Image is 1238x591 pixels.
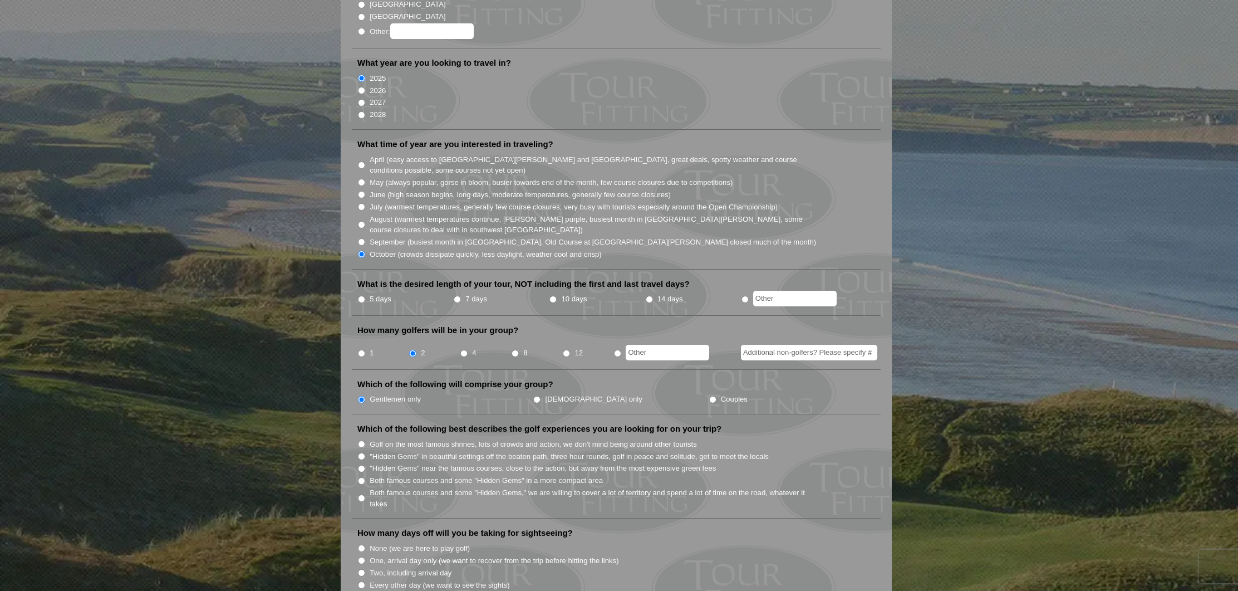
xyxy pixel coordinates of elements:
label: Couples [721,394,748,405]
input: Other [626,345,709,360]
label: Other: [370,23,473,39]
label: 5 days [370,294,391,305]
label: July (warmest temperatures, generally few course closures, very busy with tourists especially aro... [370,202,778,213]
label: Which of the following will comprise your group? [357,379,553,390]
label: One, arrival day only (we want to recover from the trip before hitting the links) [370,555,618,566]
label: What is the desired length of your tour, NOT including the first and last travel days? [357,279,690,290]
label: 2028 [370,109,386,120]
label: Both famous courses and some "Hidden Gems," we are willing to cover a lot of territory and spend ... [370,487,817,509]
label: 10 days [562,294,587,305]
input: Other: [390,23,474,39]
label: 2026 [370,85,386,96]
label: 2 [421,348,425,359]
label: 2027 [370,97,386,108]
label: None (we are here to play golf) [370,543,470,554]
label: 12 [574,348,583,359]
label: [DEMOGRAPHIC_DATA] only [546,394,642,405]
label: Which of the following best describes the golf experiences you are looking for on your trip? [357,423,721,434]
label: October (crowds dissipate quickly, less daylight, weather cool and crisp) [370,249,602,260]
label: How many golfers will be in your group? [357,325,518,336]
label: "Hidden Gems" near the famous courses, close to the action, but away from the most expensive gree... [370,463,716,474]
label: Every other day (we want to see the sights) [370,580,509,591]
label: 7 days [465,294,487,305]
label: How many days off will you be taking for sightseeing? [357,527,573,539]
label: June (high season begins, long days, moderate temperatures, generally few course closures) [370,189,671,201]
label: August (warmest temperatures continue, [PERSON_NAME] purple, busiest month in [GEOGRAPHIC_DATA][P... [370,214,817,236]
label: Golf on the most famous shrines, lots of crowds and action, we don't mind being around other tour... [370,439,697,450]
label: April (easy access to [GEOGRAPHIC_DATA][PERSON_NAME] and [GEOGRAPHIC_DATA], great deals, spotty w... [370,154,817,176]
label: 4 [472,348,476,359]
label: [GEOGRAPHIC_DATA] [370,11,445,22]
label: 2025 [370,73,386,84]
input: Additional non-golfers? Please specify # [741,345,877,360]
label: September (busiest month in [GEOGRAPHIC_DATA], Old Course at [GEOGRAPHIC_DATA][PERSON_NAME] close... [370,237,816,248]
label: May (always popular, gorse in bloom, busier towards end of the month, few course closures due to ... [370,177,733,188]
label: Both famous courses and some "Hidden Gems" in a more compact area [370,475,603,486]
input: Other [753,291,837,306]
label: "Hidden Gems" in beautiful settings off the beaten path, three hour rounds, golf in peace and sol... [370,451,769,462]
label: 8 [523,348,527,359]
label: Two, including arrival day [370,568,451,579]
label: Gentlemen only [370,394,421,405]
label: 14 days [657,294,683,305]
label: 1 [370,348,374,359]
label: What time of year are you interested in traveling? [357,139,553,150]
label: What year are you looking to travel in? [357,57,511,69]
